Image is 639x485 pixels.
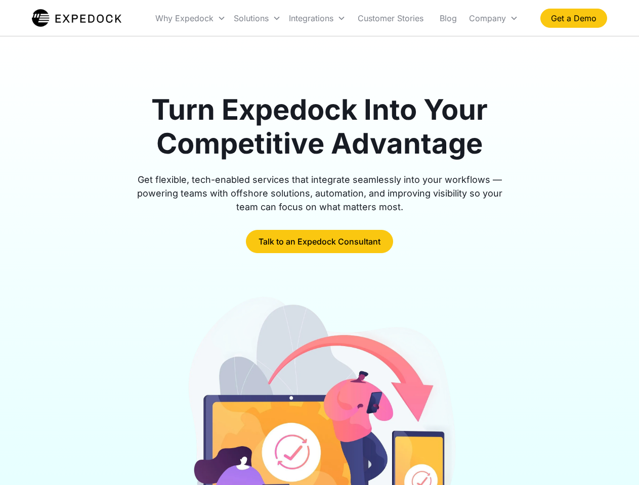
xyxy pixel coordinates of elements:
[289,13,333,23] div: Integrations
[32,8,121,28] img: Expedock Logo
[125,93,514,161] h1: Turn Expedock Into Your Competitive Advantage
[588,437,639,485] iframe: Chat Widget
[151,1,230,35] div: Why Expedock
[234,13,269,23] div: Solutions
[540,9,607,28] a: Get a Demo
[125,173,514,214] div: Get flexible, tech-enabled services that integrate seamlessly into your workflows — powering team...
[432,1,465,35] a: Blog
[246,230,393,253] a: Talk to an Expedock Consultant
[465,1,522,35] div: Company
[155,13,214,23] div: Why Expedock
[469,13,506,23] div: Company
[32,8,121,28] a: home
[350,1,432,35] a: Customer Stories
[285,1,350,35] div: Integrations
[230,1,285,35] div: Solutions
